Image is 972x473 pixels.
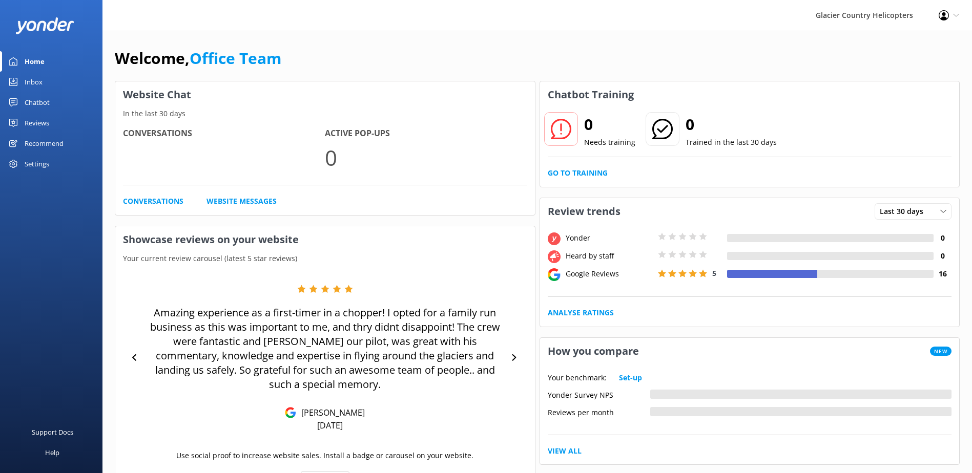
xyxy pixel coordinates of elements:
a: Analyse Ratings [548,307,614,318]
a: Website Messages [206,196,277,207]
p: [DATE] [317,420,343,431]
h3: Showcase reviews on your website [115,226,535,253]
p: Amazing experience as a first-timer in a chopper! I opted for a family run business as this was i... [143,306,507,392]
div: Support Docs [32,422,73,442]
h4: 0 [934,232,952,244]
h4: Conversations [123,127,325,140]
a: Go to Training [548,167,608,179]
h1: Welcome, [115,46,281,71]
p: Trained in the last 30 days [686,137,777,148]
h4: Active Pop-ups [325,127,527,140]
div: Settings [25,154,49,174]
div: Yonder Survey NPS [548,390,650,399]
a: Conversations [123,196,183,207]
span: 5 [712,268,716,278]
div: Google Reviews [563,268,655,279]
div: Reviews per month [548,407,650,416]
a: Set-up [619,372,642,383]
h3: How you compare [540,338,647,364]
h3: Chatbot Training [540,81,642,108]
div: Inbox [25,72,43,92]
img: Google Reviews [285,407,296,418]
a: View All [548,445,582,457]
h3: Review trends [540,198,628,225]
p: Needs training [584,137,635,148]
div: Yonder [563,232,655,244]
span: New [930,347,952,356]
div: Home [25,51,45,72]
p: Your current review carousel (latest 5 star reviews) [115,253,535,264]
p: Use social proof to increase website sales. Install a badge or carousel on your website. [176,450,473,461]
div: Heard by staff [563,250,655,262]
p: In the last 30 days [115,108,535,119]
h2: 0 [584,112,635,137]
h4: 0 [934,250,952,262]
p: 0 [325,140,527,175]
a: Office Team [190,48,281,69]
h4: 16 [934,268,952,279]
div: Help [45,442,59,463]
p: Your benchmark: [548,372,607,383]
img: yonder-white-logo.png [15,17,74,34]
div: Reviews [25,113,49,133]
span: Last 30 days [880,206,929,217]
div: Chatbot [25,92,50,113]
h3: Website Chat [115,81,535,108]
h2: 0 [686,112,777,137]
p: [PERSON_NAME] [296,407,365,418]
div: Recommend [25,133,64,154]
